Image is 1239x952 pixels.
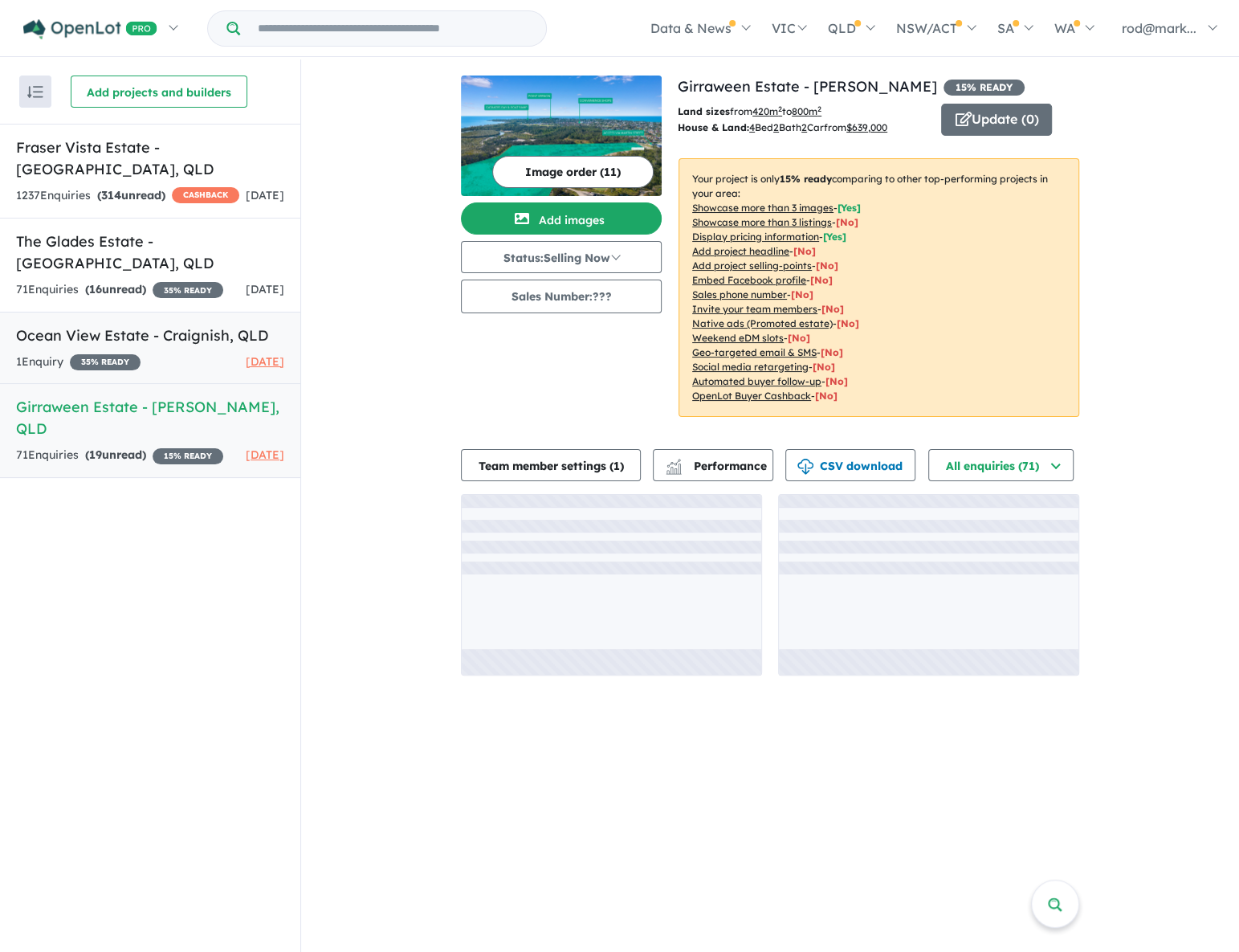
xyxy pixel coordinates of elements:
[692,274,806,286] u: Embed Facebook profile
[821,346,843,358] span: [No]
[85,282,146,296] strong: ( unread)
[16,186,239,206] div: 1237 Enquir ies
[678,105,730,117] b: Land sizes
[461,76,662,196] img: Girraween Estate - Eli Waters
[692,202,833,214] u: Showcase more than 3 images
[172,187,239,203] span: CASHBACK
[944,80,1025,96] span: 15 % READY
[70,354,141,370] span: 35 % READY
[785,449,915,481] button: CSV download
[246,188,284,202] span: [DATE]
[243,11,543,46] input: Try estate name, suburb, builder or developer
[752,105,782,117] u: 420 m
[153,282,223,298] span: 35 % READY
[801,121,807,133] u: 2
[666,459,681,468] img: line-chart.svg
[836,216,858,228] span: [ No ]
[791,288,813,300] span: [ No ]
[692,231,819,243] u: Display pricing information
[678,104,929,120] p: from
[461,280,662,313] button: Sales Number:???
[749,121,755,133] u: 4
[71,76,247,108] button: Add projects and builders
[941,104,1052,136] button: Update (0)
[653,449,773,481] button: Performance
[246,282,284,296] span: [DATE]
[16,396,284,439] h5: Girraween Estate - [PERSON_NAME] , QLD
[97,188,165,202] strong: ( unread)
[823,231,846,243] span: [ Yes ]
[461,449,641,481] button: Team member settings (1)
[692,303,817,315] u: Invite your team members
[692,245,789,257] u: Add project headline
[692,361,809,373] u: Social media retargeting
[825,375,848,387] span: [No]
[101,188,121,202] span: 314
[692,317,833,329] u: Native ads (Promoted estate)
[678,120,929,136] p: Bed Bath Car from
[89,282,102,296] span: 16
[461,202,662,235] button: Add images
[810,274,833,286] span: [ No ]
[666,464,682,474] img: bar-chart.svg
[793,245,816,257] span: [ No ]
[815,390,838,402] span: [No]
[492,156,654,188] button: Image order (11)
[678,121,749,133] b: House & Land:
[846,121,887,133] u: $ 639,000
[1122,20,1196,36] span: rod@mark...
[778,104,782,113] sup: 2
[928,449,1074,481] button: All enquiries (71)
[16,137,284,180] h5: Fraser Vista Estate - [GEOGRAPHIC_DATA] , QLD
[788,332,810,344] span: [No]
[692,259,812,272] u: Add project selling-points
[692,375,821,387] u: Automated buyer follow-up
[692,288,787,300] u: Sales phone number
[837,317,859,329] span: [No]
[813,361,835,373] span: [No]
[792,105,821,117] u: 800 m
[780,173,832,185] b: 15 % ready
[16,325,284,346] h5: Ocean View Estate - Craignish , QLD
[16,280,223,300] div: 71 Enquir ies
[246,354,284,369] span: [DATE]
[773,121,779,133] u: 2
[16,231,284,274] h5: The Glades Estate - [GEOGRAPHIC_DATA] , QLD
[16,353,141,372] div: 1 Enquir y
[678,77,937,96] a: Girraween Estate - [PERSON_NAME]
[692,216,832,228] u: Showcase more than 3 listings
[246,447,284,462] span: [DATE]
[85,447,146,462] strong: ( unread)
[613,459,620,473] span: 1
[668,459,767,473] span: Performance
[27,86,43,98] img: sort.svg
[23,19,157,39] img: Openlot PRO Logo White
[692,346,817,358] u: Geo-targeted email & SMS
[782,105,821,117] span: to
[692,390,811,402] u: OpenLot Buyer Cashback
[16,446,223,465] div: 71 Enquir ies
[153,448,223,464] span: 15 % READY
[461,241,662,273] button: Status:Selling Now
[816,259,838,272] span: [ No ]
[692,332,784,344] u: Weekend eDM slots
[797,459,813,475] img: download icon
[817,104,821,113] sup: 2
[679,158,1079,417] p: Your project is only comparing to other top-performing projects in your area: - - - - - - - - - -...
[89,447,102,462] span: 19
[821,303,844,315] span: [ No ]
[838,202,861,214] span: [ Yes ]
